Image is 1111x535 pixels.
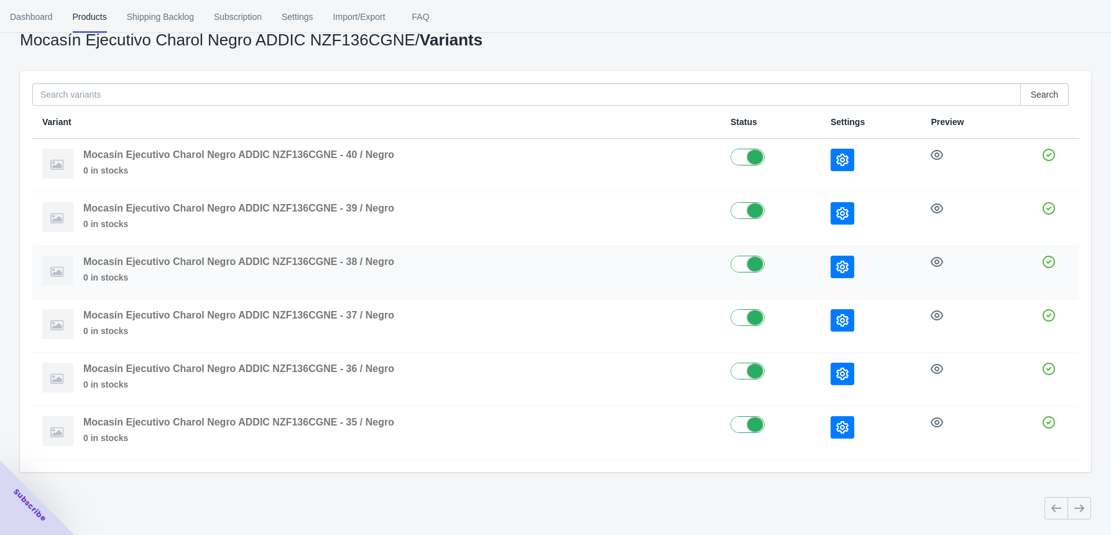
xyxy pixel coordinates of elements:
span: Settings [282,1,313,33]
img: imgnotfound.png [42,256,73,286]
span: Dashboard [10,1,53,33]
input: Search variants [32,83,1021,106]
span: Variants [420,30,482,49]
span: 0 in stocks [83,271,394,284]
nav: Pagination [1044,497,1091,519]
span: 0 in stocks [83,432,394,444]
span: 0 in stocks [83,218,394,230]
span: Mocasín Ejecutivo Charol Negro ADDIC NZF136CGNE - 40 / Negro [83,149,394,160]
span: Mocasín Ejecutivo Charol Negro ADDIC NZF136CGNE - 39 / Negro [83,203,394,213]
button: Search [1020,83,1069,106]
span: 0 in stocks [83,378,394,391]
span: FAQ [405,1,436,33]
button: Previous [1044,497,1068,519]
img: imgnotfound.png [42,202,73,232]
span: Settings [831,117,865,127]
span: Shipping Backlog [127,1,194,33]
span: Preview [931,117,964,127]
span: Search [1031,90,1058,100]
span: Subscribe [11,486,48,524]
span: Products [73,1,107,33]
span: Mocasín Ejecutivo Charol Negro ADDIC NZF136CGNE - 35 / Negro [83,417,394,427]
img: imgnotfound.png [42,363,73,393]
span: Status [731,117,757,127]
img: imgnotfound.png [42,149,73,179]
span: Mocasín Ejecutivo Charol Negro ADDIC NZF136CGNE - 36 / Negro [83,363,394,374]
button: Next [1067,497,1091,519]
span: Subscription [214,1,262,33]
span: Mocasín Ejecutivo Charol Negro ADDIC NZF136CGNE - 37 / Negro [83,310,394,320]
p: Mocasín Ejecutivo Charol Negro ADDIC NZF136CGNE / [20,34,482,46]
span: 0 in stocks [83,164,394,177]
span: Mocasín Ejecutivo Charol Negro ADDIC NZF136CGNE - 38 / Negro [83,256,394,267]
span: Variant [42,117,71,127]
img: imgnotfound.png [42,416,73,446]
span: Import/Export [333,1,385,33]
span: 0 in stocks [83,325,394,337]
img: imgnotfound.png [42,309,73,339]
